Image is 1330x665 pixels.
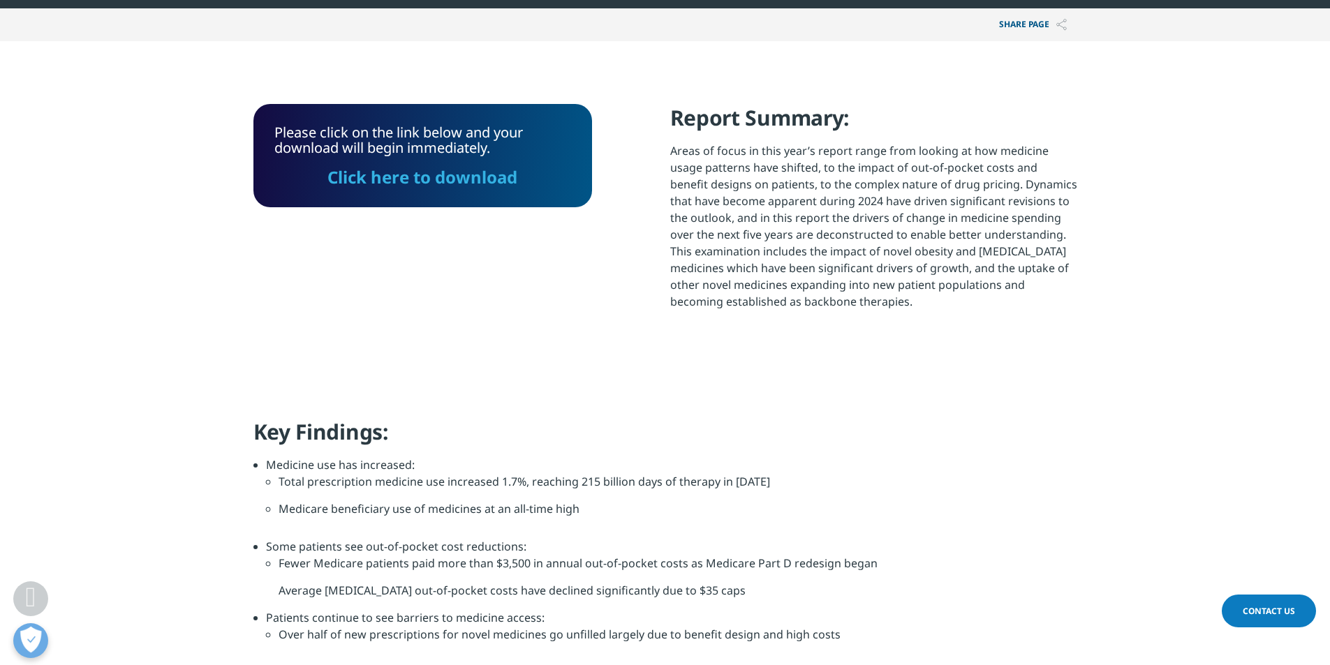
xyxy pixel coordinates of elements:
p: Areas of focus in this year’s report range from looking at how medicine usage patterns have shift... [670,142,1077,320]
p: Share PAGE [989,8,1077,41]
li: Patients continue to see barriers to medicine access: [266,609,1077,664]
li: Total prescription medicine use increased 1.7%, reaching 215 billion days of therapy in [DATE] [279,473,1077,500]
button: Open Preferences [13,623,48,658]
a: Contact Us [1222,595,1316,627]
li: Fewer Medicare patients paid more than $3,500 in annual out-of-pocket costs as Medicare Part D re... [279,555,1077,582]
li: Over half of new prescriptions for novel medicines go unfilled largely due to benefit design and ... [279,626,1077,653]
span: Contact Us [1243,605,1295,617]
a: Click here to download [327,165,517,188]
img: Share PAGE [1056,19,1067,31]
ul: Average [MEDICAL_DATA] out-of-pocket costs have declined significantly due to $35 caps [266,555,1077,599]
h4: Report Summary: [670,104,1077,142]
li: Some patients see out-of-pocket cost reductions: [266,538,1077,609]
button: Share PAGEShare PAGE [989,8,1077,41]
li: Medicine use has increased: [266,456,1077,538]
div: Please click on the link below and your download will begin immediately. [274,125,571,186]
li: Medicare beneficiary use of medicines at an all-time high [279,500,1077,528]
h4: Key Findings: [253,418,1077,456]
